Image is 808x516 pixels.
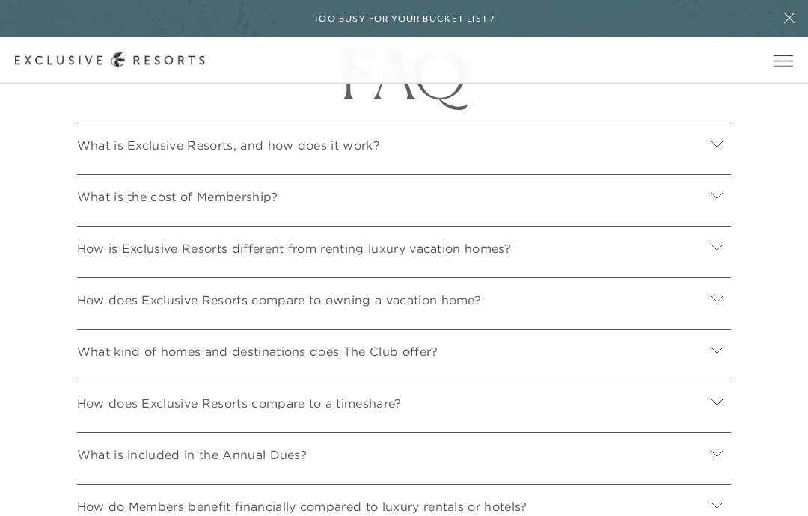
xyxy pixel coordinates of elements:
[774,55,793,66] button: Open navigation
[77,188,278,206] p: What is the cost of Membership?
[77,291,482,309] p: How does Exclusive Resorts compare to owning a vacation home?
[77,446,307,464] p: What is included in the Annual Dues?
[77,239,511,257] p: How is Exclusive Resorts different from renting luxury vacation homes?
[77,136,380,154] p: What is Exclusive Resorts, and how does it work?
[68,40,741,108] h1: FAQ
[313,12,495,26] h6: Too busy for your bucket list?
[77,497,527,515] p: How do Members benefit financially compared to luxury rentals or hotels?
[77,394,402,412] p: How does Exclusive Resorts compare to a timeshare?
[739,447,808,516] iframe: Qualified Messenger
[77,343,438,360] p: What kind of homes and destinations does The Club offer?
